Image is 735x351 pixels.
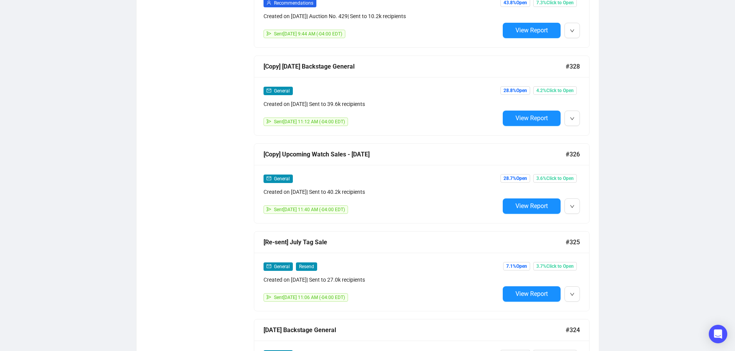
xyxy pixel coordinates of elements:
[264,149,566,159] div: [Copy] Upcoming Watch Sales - [DATE]
[264,12,500,20] div: Created on [DATE] | Auction No. 429 | Sent to 10.2k recipients
[267,207,271,212] span: send
[500,86,530,95] span: 28.8% Open
[264,62,566,71] div: [Copy] [DATE] Backstage General
[274,0,313,6] span: Recommendations
[570,29,574,33] span: down
[709,325,727,343] div: Open Intercom Messenger
[267,0,271,5] span: user
[566,325,580,335] span: #324
[264,237,566,247] div: [Re-sent] July Tag Sale
[274,295,345,300] span: Sent [DATE] 11:06 AM (-04:00 EDT)
[503,111,561,126] button: View Report
[500,174,530,183] span: 28.7% Open
[267,264,271,269] span: mail
[296,262,317,271] span: Resend
[503,198,561,214] button: View Report
[570,292,574,297] span: down
[533,86,577,95] span: 4.2% Click to Open
[570,116,574,121] span: down
[515,27,548,34] span: View Report
[566,62,580,71] span: #328
[274,207,345,212] span: Sent [DATE] 11:40 AM (-04:00 EDT)
[274,264,290,269] span: General
[264,325,566,335] div: [DATE] Backstage General
[254,55,590,136] a: [Copy] [DATE] Backstage General#328mailGeneralCreated on [DATE]| Sent to 39.6k recipientssendSent...
[533,174,577,183] span: 3.6% Click to Open
[274,119,345,124] span: Sent [DATE] 11:12 AM (-04:00 EDT)
[274,176,290,181] span: General
[254,143,590,223] a: [Copy] Upcoming Watch Sales - [DATE]#326mailGeneralCreated on [DATE]| Sent to 40.2k recipientssen...
[267,119,271,124] span: send
[274,31,342,37] span: Sent [DATE] 9:44 AM (-04:00 EDT)
[267,295,271,299] span: send
[515,202,548,210] span: View Report
[533,262,577,270] span: 3.7% Click to Open
[267,176,271,181] span: mail
[267,88,271,93] span: mail
[515,114,548,122] span: View Report
[566,149,580,159] span: #326
[264,275,500,284] div: Created on [DATE] | Sent to 27.0k recipients
[503,262,530,270] span: 7.1% Open
[274,88,290,94] span: General
[264,100,500,108] div: Created on [DATE] | Sent to 39.6k recipients
[503,23,561,38] button: View Report
[503,286,561,302] button: View Report
[570,204,574,209] span: down
[267,31,271,36] span: send
[264,188,500,196] div: Created on [DATE] | Sent to 40.2k recipients
[515,290,548,297] span: View Report
[254,231,590,311] a: [Re-sent] July Tag Sale#325mailGeneralResendCreated on [DATE]| Sent to 27.0k recipientssendSent[D...
[566,237,580,247] span: #325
